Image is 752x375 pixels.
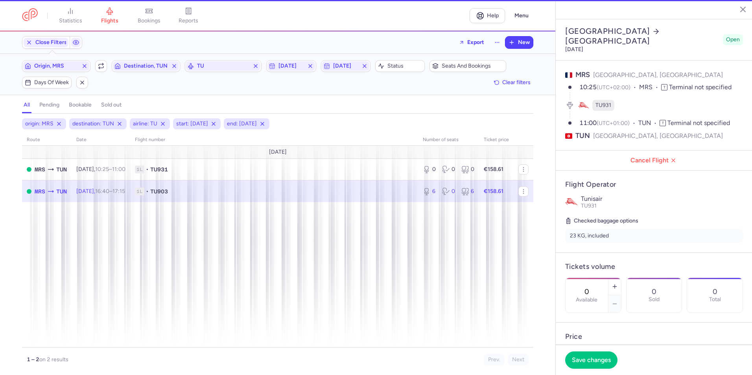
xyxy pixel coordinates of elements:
[429,60,506,72] button: Seats and bookings
[112,166,125,173] time: 11:00
[597,84,630,91] span: (UTC+02:00)
[22,8,38,23] a: CitizenPlane red outlined logo
[565,46,583,53] time: [DATE]
[572,357,611,364] span: Save changes
[387,63,422,69] span: Status
[479,134,514,146] th: Ticket price
[713,288,717,296] p: 0
[565,195,578,208] img: Tunisair logo
[467,39,484,45] span: Export
[575,70,590,79] span: MRS
[578,100,589,111] figure: TU airline logo
[321,60,370,72] button: [DATE]
[593,71,723,79] span: [GEOGRAPHIC_DATA], [GEOGRAPHIC_DATA]
[565,216,743,226] h5: Checked baggage options
[484,188,503,195] strong: €158.61
[95,166,125,173] span: –
[565,229,743,243] li: 23 KG, included
[565,180,743,189] h4: Flight Operator
[461,187,474,195] div: 6
[581,195,743,202] p: Tunisair
[484,166,503,173] strong: €158.61
[150,165,168,173] span: TU931
[227,120,257,128] span: end: [DATE]
[76,166,125,173] span: [DATE],
[649,296,660,303] p: Sold
[130,134,418,146] th: Flight number
[197,63,249,69] span: TU
[22,77,72,88] button: Days of week
[34,79,69,86] span: Days of week
[135,165,144,173] span: 1L
[638,119,660,128] span: TUN
[112,60,180,72] button: Destination, TUN
[709,296,721,303] p: Total
[278,63,304,69] span: [DATE]
[576,297,597,303] label: Available
[484,354,505,366] button: Prev.
[22,60,90,72] button: Origin, MRS
[34,63,78,69] span: Origin, MRS
[35,165,45,174] span: MRS
[39,356,68,363] span: on 2 results
[442,187,455,195] div: 0
[72,120,114,128] span: destination: TUN
[581,202,597,209] span: TU931
[510,8,533,23] button: Menu
[35,39,67,46] span: Close Filters
[565,332,743,341] h4: Price
[69,101,92,108] h4: bookable
[454,36,489,49] button: Export
[333,63,358,69] span: [DATE]
[56,165,67,174] span: TUN
[661,84,667,90] span: T
[669,83,732,91] span: Terminal not specified
[22,134,72,146] th: route
[124,63,168,69] span: Destination, TUN
[508,354,529,366] button: Next
[491,77,533,88] button: Clear filters
[76,188,125,195] span: [DATE],
[112,188,125,195] time: 17:15
[593,131,723,141] span: [GEOGRAPHIC_DATA], [GEOGRAPHIC_DATA]
[423,165,436,173] div: 0
[518,39,530,46] span: New
[27,356,39,363] strong: 1 – 2
[565,351,617,369] button: Save changes
[72,134,130,146] th: date
[135,187,144,195] span: 1L
[442,165,455,173] div: 0
[146,187,149,195] span: •
[579,119,597,127] time: 11:00
[461,165,474,173] div: 0
[418,134,479,146] th: number of seats
[266,60,316,72] button: [DATE]
[375,60,425,72] button: Status
[505,37,533,48] button: New
[470,8,505,23] a: Help
[24,101,30,108] h4: all
[25,120,53,128] span: origin: MRS
[442,63,503,69] span: Seats and bookings
[565,26,720,46] h2: [GEOGRAPHIC_DATA] [GEOGRAPHIC_DATA]
[579,83,597,91] time: 10:25
[565,262,743,271] h4: Tickets volume
[597,120,630,127] span: (UTC+01:00)
[502,79,531,85] span: Clear filters
[150,187,168,195] span: TU903
[101,101,122,108] h4: sold out
[35,187,45,196] span: MRS
[95,166,109,173] time: 10:25
[176,120,208,128] span: start: [DATE]
[575,131,590,141] span: TUN
[652,288,656,296] p: 0
[95,188,125,195] span: –
[562,157,746,164] span: Cancel Flight
[39,101,59,108] h4: pending
[660,120,666,126] span: T
[22,37,70,48] button: Close Filters
[423,187,436,195] div: 6
[667,119,730,127] span: Terminal not specified
[487,13,499,18] span: Help
[133,120,157,128] span: airline: TU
